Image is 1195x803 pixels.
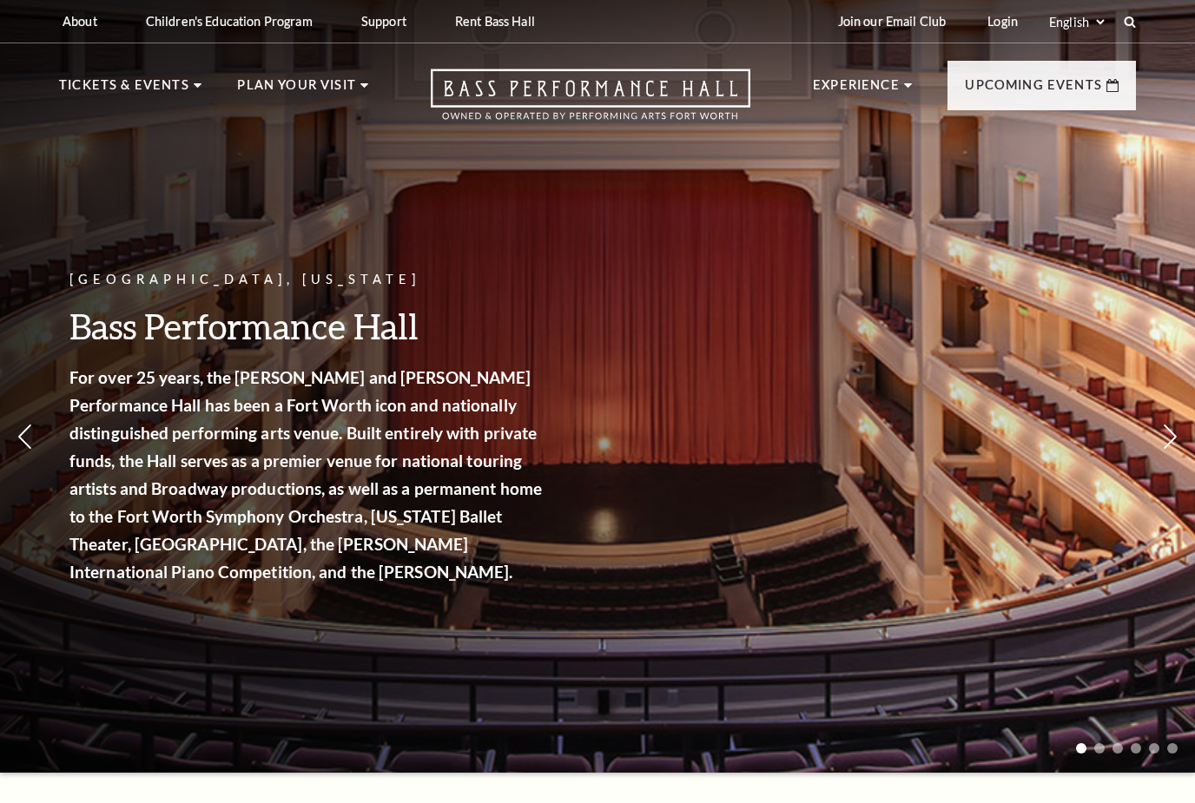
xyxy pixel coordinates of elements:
p: Rent Bass Hall [455,14,535,29]
p: Experience [813,75,900,106]
strong: For over 25 years, the [PERSON_NAME] and [PERSON_NAME] Performance Hall has been a Fort Worth ico... [69,367,542,582]
h3: Bass Performance Hall [69,304,547,348]
select: Select: [1046,14,1107,30]
p: Upcoming Events [965,75,1102,106]
p: About [63,14,97,29]
p: [GEOGRAPHIC_DATA], [US_STATE] [69,269,547,291]
p: Tickets & Events [59,75,189,106]
p: Support [361,14,406,29]
p: Children's Education Program [146,14,313,29]
p: Plan Your Visit [237,75,356,106]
